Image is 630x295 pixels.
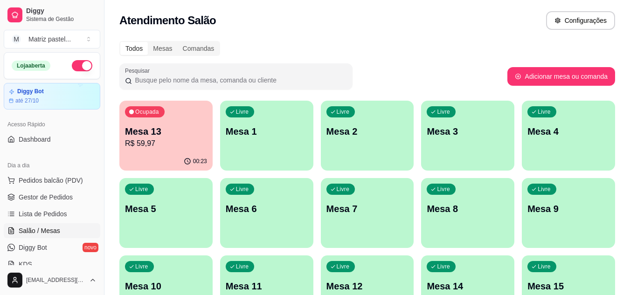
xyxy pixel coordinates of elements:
[4,257,100,272] a: KDS
[437,263,450,270] p: Livre
[4,117,100,132] div: Acesso Rápido
[135,185,148,193] p: Livre
[12,61,50,71] div: Loja aberta
[326,202,408,215] p: Mesa 7
[507,67,615,86] button: Adicionar mesa ou comanda
[236,185,249,193] p: Livre
[19,192,73,202] span: Gestor de Pedidos
[326,280,408,293] p: Mesa 12
[4,132,100,147] a: Dashboard
[19,176,83,185] span: Pedidos balcão (PDV)
[522,101,615,171] button: LivreMesa 4
[427,125,509,138] p: Mesa 3
[135,263,148,270] p: Livre
[220,178,313,248] button: LivreMesa 6
[538,263,551,270] p: Livre
[132,75,347,85] input: Pesquisar
[26,15,97,23] span: Sistema de Gestão
[538,108,551,116] p: Livre
[4,240,100,255] a: Diggy Botnovo
[72,60,92,71] button: Alterar Status
[226,280,308,293] p: Mesa 11
[125,67,153,75] label: Pesquisar
[15,97,39,104] article: até 27/10
[26,276,85,284] span: [EMAIL_ADDRESS][DOMAIN_NAME]
[19,226,60,235] span: Salão / Mesas
[321,101,414,171] button: LivreMesa 2
[28,34,71,44] div: Matriz pastel ...
[226,202,308,215] p: Mesa 6
[4,83,100,110] a: Diggy Botaté 27/10
[4,223,100,238] a: Salão / Mesas
[337,108,350,116] p: Livre
[19,260,32,269] span: KDS
[193,158,207,165] p: 00:23
[119,101,213,171] button: OcupadaMesa 13R$ 59,9700:23
[19,243,47,252] span: Diggy Bot
[236,108,249,116] p: Livre
[421,178,514,248] button: LivreMesa 8
[437,108,450,116] p: Livre
[148,42,177,55] div: Mesas
[125,280,207,293] p: Mesa 10
[4,4,100,26] a: DiggySistema de Gestão
[4,158,100,173] div: Dia a dia
[19,135,51,144] span: Dashboard
[125,138,207,149] p: R$ 59,97
[135,108,159,116] p: Ocupada
[178,42,220,55] div: Comandas
[4,190,100,205] a: Gestor de Pedidos
[527,125,609,138] p: Mesa 4
[119,13,216,28] h2: Atendimento Salão
[427,202,509,215] p: Mesa 8
[321,178,414,248] button: LivreMesa 7
[119,178,213,248] button: LivreMesa 5
[546,11,615,30] button: Configurações
[12,34,21,44] span: M
[26,7,97,15] span: Diggy
[4,206,100,221] a: Lista de Pedidos
[120,42,148,55] div: Todos
[17,88,44,95] article: Diggy Bot
[538,185,551,193] p: Livre
[326,125,408,138] p: Mesa 2
[527,280,609,293] p: Mesa 15
[421,101,514,171] button: LivreMesa 3
[226,125,308,138] p: Mesa 1
[522,178,615,248] button: LivreMesa 9
[337,263,350,270] p: Livre
[527,202,609,215] p: Mesa 9
[236,263,249,270] p: Livre
[437,185,450,193] p: Livre
[220,101,313,171] button: LivreMesa 1
[125,202,207,215] p: Mesa 5
[19,209,67,219] span: Lista de Pedidos
[125,125,207,138] p: Mesa 13
[427,280,509,293] p: Mesa 14
[4,30,100,48] button: Select a team
[4,173,100,188] button: Pedidos balcão (PDV)
[4,269,100,291] button: [EMAIL_ADDRESS][DOMAIN_NAME]
[337,185,350,193] p: Livre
